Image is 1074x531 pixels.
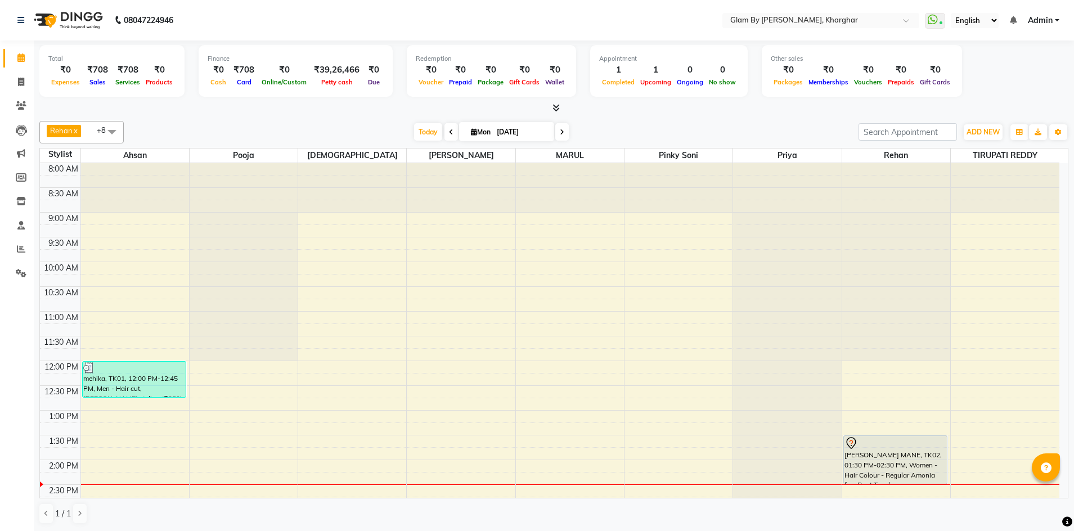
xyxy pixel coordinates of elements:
[143,78,176,86] span: Products
[771,64,806,76] div: ₹0
[29,4,106,36] img: logo
[47,485,80,497] div: 2:30 PM
[542,78,567,86] span: Wallet
[208,78,229,86] span: Cash
[493,124,550,141] input: 2025-09-01
[516,148,624,163] span: MARUL
[917,64,953,76] div: ₹0
[48,54,176,64] div: Total
[1027,486,1063,520] iframe: chat widget
[599,64,637,76] div: 1
[40,148,80,160] div: Stylist
[842,148,950,163] span: Rehan
[542,64,567,76] div: ₹0
[97,125,114,134] span: +8
[47,460,80,472] div: 2:00 PM
[1028,15,1053,26] span: Admin
[506,64,542,76] div: ₹0
[50,126,73,135] span: Rehan
[674,64,706,76] div: 0
[208,64,229,76] div: ₹0
[416,78,446,86] span: Voucher
[771,78,806,86] span: Packages
[475,64,506,76] div: ₹0
[475,78,506,86] span: Package
[208,54,384,64] div: Finance
[624,148,733,163] span: pinky soni
[42,312,80,323] div: 11:00 AM
[416,64,446,76] div: ₹0
[365,78,383,86] span: Due
[637,64,674,76] div: 1
[851,78,885,86] span: Vouchers
[46,188,80,200] div: 8:30 AM
[446,64,475,76] div: ₹0
[83,64,113,76] div: ₹708
[298,148,406,163] span: [DEMOGRAPHIC_DATA]
[446,78,475,86] span: Prepaid
[599,78,637,86] span: Completed
[844,436,947,484] div: [PERSON_NAME] MANE, TK02, 01:30 PM-02:30 PM, Women - Hair Colour - Regular Amonia free Root Touch up
[951,148,1059,163] span: TIRUPATI REDDY
[309,64,364,76] div: ₹39,26,466
[407,148,515,163] span: [PERSON_NAME]
[964,124,1003,140] button: ADD NEW
[113,64,143,76] div: ₹708
[468,128,493,136] span: Mon
[674,78,706,86] span: Ongoing
[859,123,957,141] input: Search Appointment
[46,237,80,249] div: 9:30 AM
[87,78,109,86] span: Sales
[967,128,1000,136] span: ADD NEW
[259,78,309,86] span: Online/Custom
[55,508,71,520] span: 1 / 1
[806,78,851,86] span: Memberships
[885,64,917,76] div: ₹0
[771,54,953,64] div: Other sales
[706,78,739,86] span: No show
[885,78,917,86] span: Prepaids
[917,78,953,86] span: Gift Cards
[48,78,83,86] span: Expenses
[506,78,542,86] span: Gift Cards
[47,411,80,422] div: 1:00 PM
[229,64,259,76] div: ₹708
[42,287,80,299] div: 10:30 AM
[48,64,83,76] div: ₹0
[42,336,80,348] div: 11:30 AM
[124,4,173,36] b: 08047224946
[416,54,567,64] div: Redemption
[259,64,309,76] div: ₹0
[706,64,739,76] div: 0
[234,78,254,86] span: Card
[599,54,739,64] div: Appointment
[190,148,298,163] span: Pooja
[806,64,851,76] div: ₹0
[318,78,356,86] span: Petty cash
[81,148,189,163] span: Ahsan
[851,64,885,76] div: ₹0
[46,213,80,224] div: 9:00 AM
[113,78,143,86] span: Services
[83,362,186,397] div: mehika, TK01, 12:00 PM-12:45 PM, Men - Hair cut,[PERSON_NAME] styling (₹250)
[414,123,442,141] span: Today
[364,64,384,76] div: ₹0
[47,435,80,447] div: 1:30 PM
[42,386,80,398] div: 12:30 PM
[46,163,80,175] div: 8:00 AM
[733,148,841,163] span: priya
[143,64,176,76] div: ₹0
[73,126,78,135] a: x
[42,262,80,274] div: 10:00 AM
[637,78,674,86] span: Upcoming
[42,361,80,373] div: 12:00 PM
